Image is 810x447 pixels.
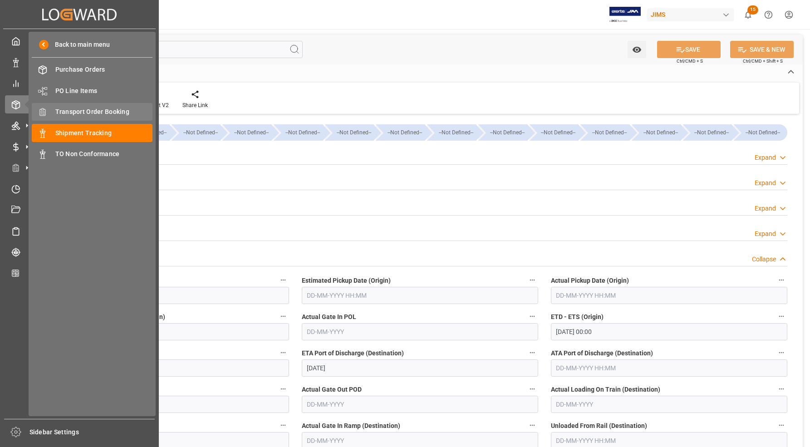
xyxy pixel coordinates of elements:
[32,124,152,142] a: Shipment Tracking
[776,383,787,395] button: Actual Loading On Train (Destination)
[53,396,289,413] input: DD-MM-YYYY
[526,383,538,395] button: Actual Gate Out POD
[647,6,738,23] button: JIMS
[5,243,154,261] a: Tracking Shipment
[730,41,794,58] button: SAVE & NEW
[376,124,425,141] div: --Not Defined--
[32,145,152,163] a: TO Non Conformance
[526,347,538,359] button: ETA Port of Discharge (Destination)
[53,359,289,377] input: DD-MM-YYYY HH:MM
[172,124,221,141] div: --Not Defined--
[551,421,647,431] span: Unloaded From Rail (Destination)
[632,124,681,141] div: --Not Defined--
[677,58,703,64] span: Ctrl/CMD + S
[5,264,154,282] a: CO2 Calculator
[277,310,289,322] button: Actual Empty Container Pickup (Origin)
[755,204,776,213] div: Expand
[49,40,110,49] span: Back to main menu
[758,5,779,25] button: Help Center
[776,419,787,431] button: Unloaded From Rail (Destination)
[181,124,221,141] div: --Not Defined--
[55,107,153,117] span: Transport Order Booking
[551,323,787,340] input: DD-MM-YYYY HH:MM
[755,229,776,239] div: Expand
[551,312,604,322] span: ETD - ETS (Origin)
[55,128,153,138] span: Shipment Tracking
[580,124,629,141] div: --Not Defined--
[478,124,527,141] div: --Not Defined--
[29,427,155,437] span: Sidebar Settings
[325,124,374,141] div: --Not Defined--
[526,310,538,322] button: Actual Gate In POL
[5,74,154,92] a: My Reports
[302,323,538,340] input: DD-MM-YYYY
[42,41,303,58] input: Search Fields
[53,287,289,304] input: DD-MM-YYYY HH:MM
[609,7,641,23] img: Exertis%20JAM%20-%20Email%20Logo.jpg_1722504956.jpg
[231,124,271,141] div: --Not Defined--
[647,8,734,21] div: JIMS
[283,124,323,141] div: --Not Defined--
[334,124,374,141] div: --Not Defined--
[302,421,400,431] span: Actual Gate In Ramp (Destination)
[551,349,653,358] span: ATA Port of Discharge (Destination)
[32,61,152,79] a: Purchase Orders
[55,65,153,74] span: Purchase Orders
[551,359,787,377] input: DD-MM-YYYY HH:MM
[526,274,538,286] button: Estimated Pickup Date (Origin)
[755,153,776,162] div: Expand
[551,396,787,413] input: DD-MM-YYYY
[53,323,289,340] input: DD-MM-YYYY
[277,347,289,359] button: ATD - ATS (Origin)
[436,124,476,141] div: --Not Defined--
[734,124,787,141] div: --Not Defined--
[657,41,721,58] button: SAVE
[551,287,787,304] input: DD-MM-YYYY HH:MM
[551,276,629,285] span: Actual Pickup Date (Origin)
[755,178,776,188] div: Expand
[776,347,787,359] button: ATA Port of Discharge (Destination)
[487,124,527,141] div: --Not Defined--
[539,124,579,141] div: --Not Defined--
[274,124,323,141] div: --Not Defined--
[738,5,758,25] button: show 15 new notifications
[743,58,783,64] span: Ctrl/CMD + Shift + S
[302,287,538,304] input: DD-MM-YYYY HH:MM
[385,124,425,141] div: --Not Defined--
[182,101,208,109] div: Share Link
[302,396,538,413] input: DD-MM-YYYY
[752,255,776,264] div: Collapse
[55,86,153,96] span: PO Line Items
[302,359,538,377] input: DD-MM-YYYY
[277,419,289,431] button: Rail Departure (Destination)
[5,180,154,197] a: Timeslot Management V2
[683,124,732,141] div: --Not Defined--
[551,385,660,394] span: Actual Loading On Train (Destination)
[526,419,538,431] button: Actual Gate In Ramp (Destination)
[302,349,404,358] span: ETA Port of Discharge (Destination)
[120,124,169,141] div: --Not Defined--
[222,124,271,141] div: --Not Defined--
[32,103,152,121] a: Transport Order Booking
[277,383,289,395] button: Estimated Gate Out POD
[628,41,646,58] button: open menu
[776,310,787,322] button: ETD - ETS (Origin)
[55,149,153,159] span: TO Non Conformance
[5,53,154,71] a: Data Management
[743,124,783,141] div: --Not Defined--
[5,201,154,219] a: Document Management
[302,385,362,394] span: Actual Gate Out POD
[427,124,476,141] div: --Not Defined--
[32,82,152,99] a: PO Line Items
[5,32,154,50] a: My Cockpit
[302,276,391,285] span: Estimated Pickup Date (Origin)
[5,222,154,240] a: Sailing Schedules
[589,124,629,141] div: --Not Defined--
[277,274,289,286] button: Cargo Ready Date (Origin)
[530,124,579,141] div: --Not Defined--
[641,124,681,141] div: --Not Defined--
[747,5,758,15] span: 15
[776,274,787,286] button: Actual Pickup Date (Origin)
[302,312,356,322] span: Actual Gate In POL
[692,124,732,141] div: --Not Defined--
